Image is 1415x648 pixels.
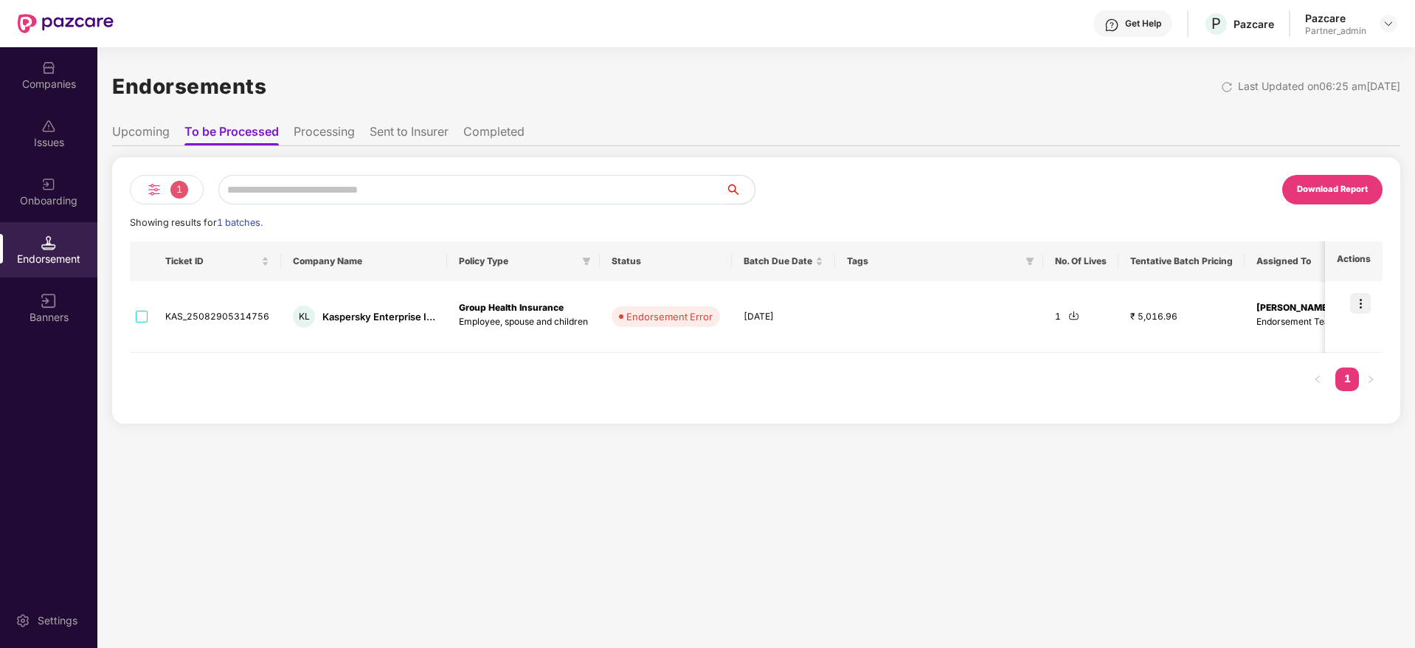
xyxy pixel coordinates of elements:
[1055,310,1107,324] div: 1
[1359,368,1383,391] li: Next Page
[1366,375,1375,384] span: right
[1256,302,1331,313] b: [PERSON_NAME]
[153,241,281,281] th: Ticket ID
[1297,183,1368,196] div: Download Report
[459,302,564,313] b: Group Health Insurance
[1325,241,1383,281] th: Actions
[1256,255,1326,267] span: Assigned To
[1068,310,1079,321] img: svg+xml;base64,PHN2ZyBpZD0iRG93bmxvYWQtMjR4MjQiIHhtbG5zPSJodHRwOi8vd3d3LnczLm9yZy8yMDAwL3N2ZyIgd2...
[153,281,281,353] td: KAS_25082905314756
[1211,15,1221,32] span: P
[724,175,755,204] button: search
[459,315,588,329] p: Employee, spouse and children
[41,235,56,250] img: svg+xml;base64,PHN2ZyB3aWR0aD0iMTQuNSIgaGVpZ2h0PSIxNC41IiB2aWV3Qm94PSIwIDAgMTYgMTYiIGZpbGw9Im5vbm...
[1335,368,1359,390] a: 1
[847,255,1020,267] span: Tags
[1350,293,1371,314] img: icon
[1118,281,1245,353] td: ₹ 5,016.96
[1335,368,1359,391] li: 1
[112,70,266,103] h1: Endorsements
[732,241,835,281] th: Batch Due Date
[1043,241,1118,281] th: No. Of Lives
[184,124,279,145] li: To be Processed
[600,241,732,281] th: Status
[582,257,591,266] span: filter
[732,281,835,353] td: [DATE]
[1025,257,1034,266] span: filter
[1383,18,1394,30] img: svg+xml;base64,PHN2ZyBpZD0iRHJvcGRvd24tMzJ4MzIiIHhtbG5zPSJodHRwOi8vd3d3LnczLm9yZy8yMDAwL3N2ZyIgd2...
[41,119,56,134] img: svg+xml;base64,PHN2ZyBpZD0iSXNzdWVzX2Rpc2FibGVkIiB4bWxucz0iaHR0cDovL3d3dy53My5vcmcvMjAwMC9zdmciIH...
[41,61,56,75] img: svg+xml;base64,PHN2ZyBpZD0iQ29tcGFuaWVzIiB4bWxucz0iaHR0cDovL3d3dy53My5vcmcvMjAwMC9zdmciIHdpZHRoPS...
[724,184,755,196] span: search
[145,181,163,199] img: svg+xml;base64,PHN2ZyB4bWxucz0iaHR0cDovL3d3dy53My5vcmcvMjAwMC9zdmciIHdpZHRoPSIyNCIgaGVpZ2h0PSIyNC...
[744,255,812,267] span: Batch Due Date
[459,255,576,267] span: Policy Type
[281,241,447,281] th: Company Name
[463,124,525,145] li: Completed
[1221,81,1233,93] img: svg+xml;base64,PHN2ZyBpZD0iUmVsb2FkLTMyeDMyIiB4bWxucz0iaHR0cDovL3d3dy53My5vcmcvMjAwMC9zdmciIHdpZH...
[15,613,30,628] img: svg+xml;base64,PHN2ZyBpZD0iU2V0dGluZy0yMHgyMCIgeG1sbnM9Imh0dHA6Ly93d3cudzMub3JnLzIwMDAvc3ZnIiB3aW...
[1313,375,1322,384] span: left
[370,124,449,145] li: Sent to Insurer
[18,14,114,33] img: New Pazcare Logo
[1256,315,1338,329] p: Endorsement Team
[1023,252,1037,270] span: filter
[626,309,713,324] div: Endorsement Error
[170,181,188,199] span: 1
[293,306,315,328] div: KL
[1234,17,1274,31] div: Pazcare
[1125,18,1161,30] div: Get Help
[1306,368,1329,391] button: left
[41,294,56,309] img: svg+xml;base64,PHN2ZyB3aWR0aD0iMTYiIGhlaWdodD0iMTYiIHZpZXdCb3g9IjAgMCAxNiAxNiIgZmlsbD0ibm9uZSIgeG...
[322,310,435,324] div: Kaspersky Enterprise I...
[1305,11,1366,25] div: Pazcare
[33,613,82,628] div: Settings
[217,217,263,228] span: 1 batches.
[1305,25,1366,37] div: Partner_admin
[1104,18,1119,32] img: svg+xml;base64,PHN2ZyBpZD0iSGVscC0zMngzMiIgeG1sbnM9Imh0dHA6Ly93d3cudzMub3JnLzIwMDAvc3ZnIiB3aWR0aD...
[130,217,263,228] span: Showing results for
[112,124,170,145] li: Upcoming
[579,252,594,270] span: filter
[1118,241,1245,281] th: Tentative Batch Pricing
[41,177,56,192] img: svg+xml;base64,PHN2ZyB3aWR0aD0iMjAiIGhlaWdodD0iMjAiIHZpZXdCb3g9IjAgMCAyMCAyMCIgZmlsbD0ibm9uZSIgeG...
[165,255,258,267] span: Ticket ID
[294,124,355,145] li: Processing
[1359,368,1383,391] button: right
[1238,78,1400,94] div: Last Updated on 06:25 am[DATE]
[1306,368,1329,391] li: Previous Page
